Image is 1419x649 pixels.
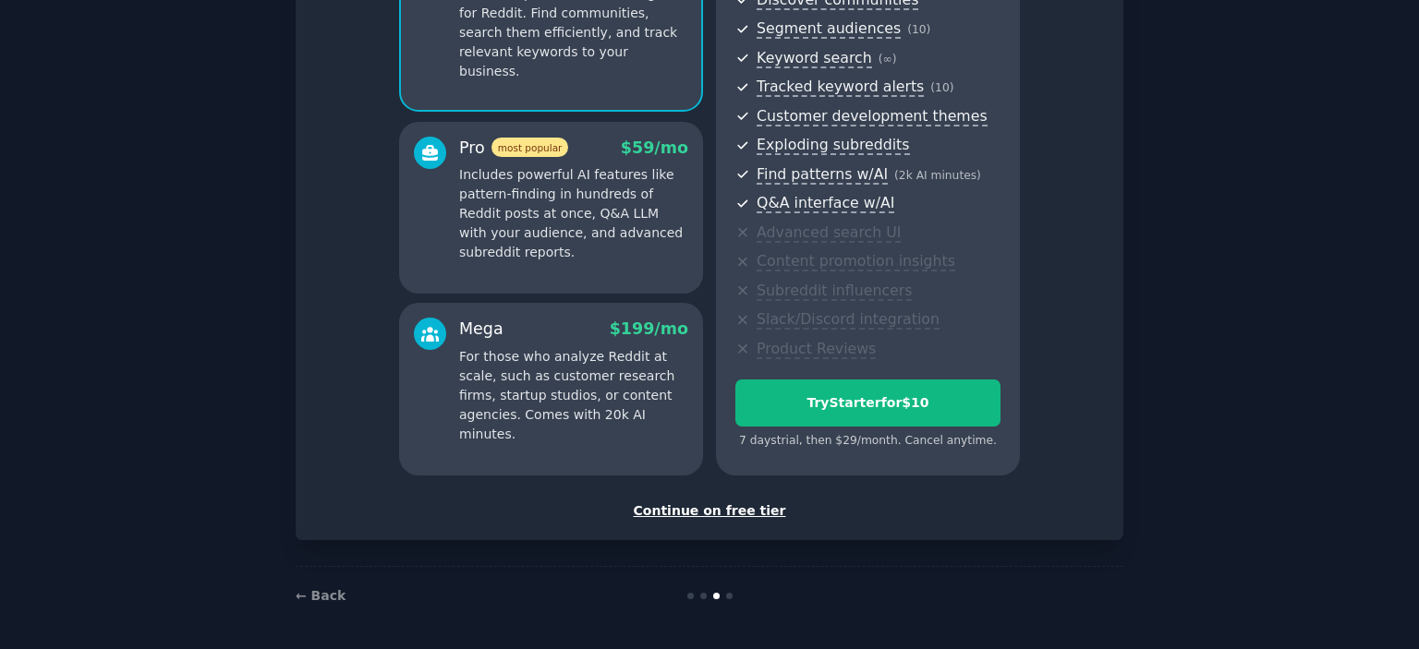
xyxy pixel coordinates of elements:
[315,501,1104,521] div: Continue on free tier
[621,138,688,157] span: $ 59 /mo
[757,282,912,301] span: Subreddit influencers
[459,318,503,341] div: Mega
[757,78,924,97] span: Tracked keyword alerts
[735,379,1001,427] button: TryStarterfor$10
[459,347,688,444] p: For those who analyze Reddit at scale, such as customer research firms, startup studios, or conte...
[735,433,1001,450] div: 7 days trial, then $ 29 /month . Cancel anytime.
[736,393,1000,413] div: Try Starter for $10
[757,19,901,39] span: Segment audiences
[757,252,955,271] span: Content promotion insights
[757,49,872,68] span: Keyword search
[459,137,568,160] div: Pro
[610,319,688,338] span: $ 199 /mo
[296,588,346,603] a: ← Back
[757,165,888,185] span: Find patterns w/AI
[757,194,894,213] span: Q&A interface w/AI
[757,310,940,330] span: Slack/Discord integration
[459,165,688,262] p: Includes powerful AI features like pattern-finding in hundreds of Reddit posts at once, Q&A LLM w...
[757,107,988,126] span: Customer development themes
[930,81,953,94] span: ( 10 )
[894,169,981,182] span: ( 2k AI minutes )
[879,53,897,66] span: ( ∞ )
[757,223,901,243] span: Advanced search UI
[757,340,876,359] span: Product Reviews
[907,23,930,36] span: ( 10 )
[491,138,569,157] span: most popular
[757,136,909,155] span: Exploding subreddits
